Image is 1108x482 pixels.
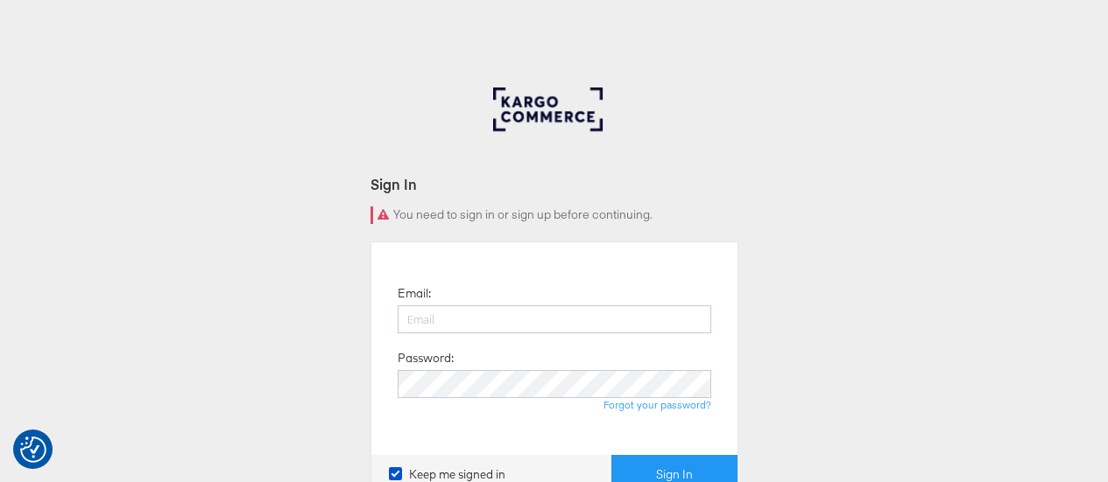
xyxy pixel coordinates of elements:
[371,174,738,194] div: Sign In
[371,206,738,224] div: You need to sign in or sign up before continuing.
[20,437,46,463] img: Revisit consent button
[398,350,454,367] label: Password:
[603,398,711,411] a: Forgot your password?
[398,305,711,333] input: Email
[398,285,431,302] label: Email:
[20,437,46,463] button: Consent Preferences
